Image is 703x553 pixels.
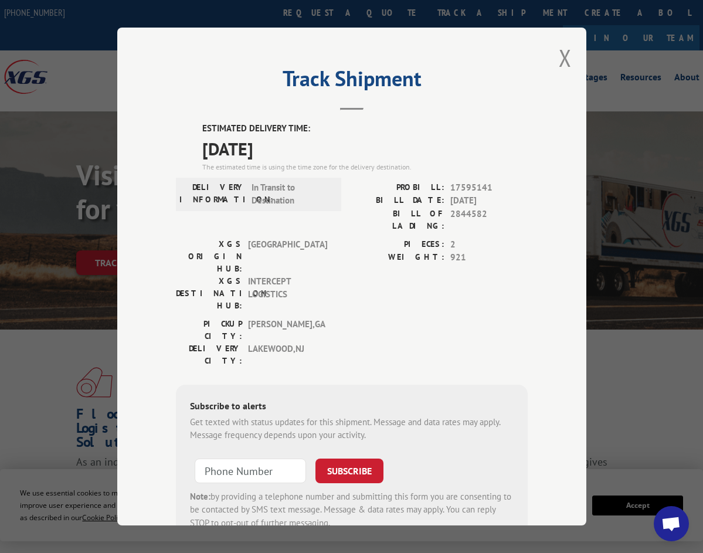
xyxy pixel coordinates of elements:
label: PICKUP CITY: [176,318,242,342]
label: XGS DESTINATION HUB: [176,275,242,312]
button: Close modal [559,42,572,73]
span: [DATE] [202,135,528,162]
span: [PERSON_NAME] , GA [248,318,327,342]
span: In Transit to Destination [252,181,331,208]
button: SUBSCRIBE [315,459,383,483]
label: PIECES: [352,238,444,252]
label: PROBILL: [352,181,444,195]
span: [DATE] [450,194,528,208]
span: 17595141 [450,181,528,195]
label: ESTIMATED DELIVERY TIME: [202,122,528,135]
h2: Track Shipment [176,70,528,93]
span: 921 [450,251,528,264]
strong: Note: [190,491,210,502]
span: INTERCEPT LOGISTICS [248,275,327,312]
span: 2 [450,238,528,252]
label: XGS ORIGIN HUB: [176,238,242,275]
label: BILL DATE: [352,194,444,208]
span: LAKEWOOD , NJ [248,342,327,367]
span: [GEOGRAPHIC_DATA] [248,238,327,275]
span: 2844582 [450,208,528,232]
div: The estimated time is using the time zone for the delivery destination. [202,162,528,172]
input: Phone Number [195,459,306,483]
div: by providing a telephone number and submitting this form you are consenting to be contacted by SM... [190,490,514,530]
div: Open chat [654,506,689,541]
div: Subscribe to alerts [190,399,514,416]
label: DELIVERY INFORMATION: [179,181,246,208]
label: BILL OF LADING: [352,208,444,232]
label: WEIGHT: [352,251,444,264]
div: Get texted with status updates for this shipment. Message and data rates may apply. Message frequ... [190,416,514,442]
label: DELIVERY CITY: [176,342,242,367]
